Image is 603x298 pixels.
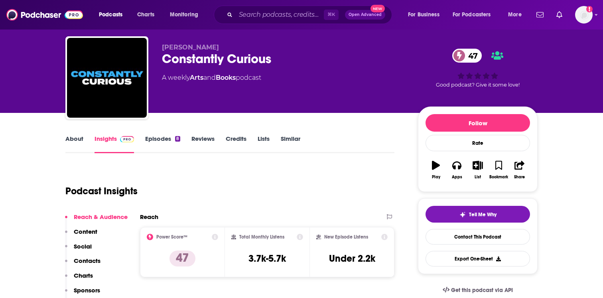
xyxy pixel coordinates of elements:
[74,243,92,250] p: Social
[553,8,566,22] a: Show notifications dropdown
[6,7,83,22] img: Podchaser - Follow, Share and Rate Podcasts
[191,135,215,153] a: Reviews
[216,74,236,81] a: Books
[436,82,520,88] span: Good podcast? Give it some love!
[408,9,439,20] span: For Business
[120,136,134,142] img: Podchaser Pro
[258,135,270,153] a: Lists
[575,6,593,24] img: User Profile
[329,253,375,264] h3: Under 2.2k
[162,43,219,51] span: [PERSON_NAME]
[426,229,530,245] a: Contact This Podcast
[140,213,158,221] h2: Reach
[65,272,93,286] button: Charts
[467,156,488,184] button: List
[156,234,187,240] h2: Power Score™
[452,175,462,180] div: Apps
[370,5,385,12] span: New
[402,8,449,21] button: open menu
[137,9,154,20] span: Charts
[426,135,530,151] div: Rate
[418,43,538,93] div: 47Good podcast? Give it some love!
[175,136,180,142] div: 8
[74,272,93,279] p: Charts
[586,6,593,12] svg: Email not verified
[74,213,128,221] p: Reach & Audience
[67,38,147,118] img: Constantly Curious
[65,213,128,228] button: Reach & Audience
[65,135,83,153] a: About
[453,9,491,20] span: For Podcasters
[452,49,482,63] a: 47
[575,6,593,24] button: Show profile menu
[324,234,368,240] h2: New Episode Listens
[203,74,216,81] span: and
[239,234,284,240] h2: Total Monthly Listens
[575,6,593,24] span: Logged in as EllaRoseMurphy
[65,185,138,197] h1: Podcast Insights
[345,10,385,20] button: Open AdvancedNew
[508,9,522,20] span: More
[469,211,497,218] span: Tell Me Why
[533,8,547,22] a: Show notifications dropdown
[432,175,440,180] div: Play
[488,156,509,184] button: Bookmark
[503,8,532,21] button: open menu
[509,156,530,184] button: Share
[514,175,525,180] div: Share
[170,9,198,20] span: Monitoring
[349,13,382,17] span: Open Advanced
[74,286,100,294] p: Sponsors
[99,9,122,20] span: Podcasts
[236,8,324,21] input: Search podcasts, credits, & more...
[426,114,530,132] button: Follow
[324,10,339,20] span: ⌘ K
[446,156,467,184] button: Apps
[451,287,513,294] span: Get this podcast via API
[164,8,209,21] button: open menu
[65,228,97,243] button: Content
[65,243,92,257] button: Social
[162,73,261,83] div: A weekly podcast
[248,253,286,264] h3: 3.7k-5.7k
[74,228,97,235] p: Content
[145,135,180,153] a: Episodes8
[426,206,530,223] button: tell me why sparkleTell Me Why
[459,211,466,218] img: tell me why sparkle
[460,49,482,63] span: 47
[426,251,530,266] button: Export One-Sheet
[169,251,195,266] p: 47
[489,175,508,180] div: Bookmark
[426,156,446,184] button: Play
[447,8,503,21] button: open menu
[281,135,300,153] a: Similar
[190,74,203,81] a: Arts
[93,8,133,21] button: open menu
[95,135,134,153] a: InsightsPodchaser Pro
[65,257,100,272] button: Contacts
[226,135,246,153] a: Credits
[221,6,400,24] div: Search podcasts, credits, & more...
[74,257,100,264] p: Contacts
[475,175,481,180] div: List
[132,8,159,21] a: Charts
